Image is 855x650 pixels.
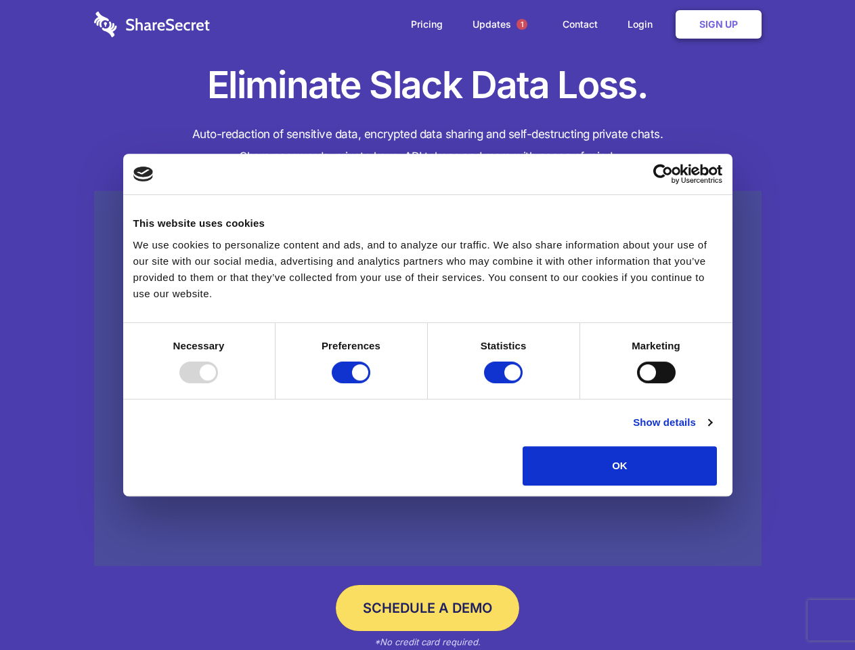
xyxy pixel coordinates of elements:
a: Sign Up [676,10,762,39]
a: Pricing [397,3,456,45]
a: Wistia video thumbnail [94,191,762,567]
strong: Preferences [322,340,380,351]
button: OK [523,446,717,485]
strong: Marketing [632,340,680,351]
a: Contact [549,3,611,45]
span: 1 [517,19,527,30]
a: Usercentrics Cookiebot - opens in a new window [604,164,722,184]
div: We use cookies to personalize content and ads, and to analyze our traffic. We also share informat... [133,237,722,302]
img: logo [133,167,154,181]
strong: Statistics [481,340,527,351]
strong: Necessary [173,340,225,351]
h1: Eliminate Slack Data Loss. [94,61,762,110]
a: Show details [633,414,711,431]
img: logo-wordmark-white-trans-d4663122ce5f474addd5e946df7df03e33cb6a1c49d2221995e7729f52c070b2.svg [94,12,210,37]
em: *No credit card required. [374,636,481,647]
h4: Auto-redaction of sensitive data, encrypted data sharing and self-destructing private chats. Shar... [94,123,762,168]
a: Schedule a Demo [336,585,519,631]
a: Login [614,3,673,45]
div: This website uses cookies [133,215,722,232]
